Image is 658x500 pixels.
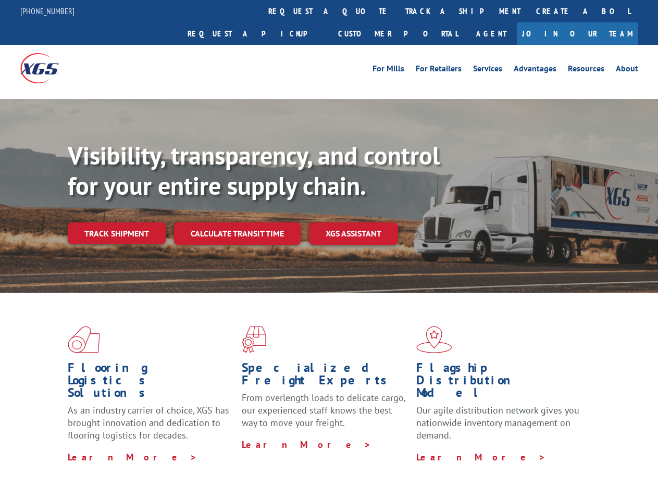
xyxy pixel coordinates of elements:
[466,22,517,45] a: Agent
[416,451,546,463] a: Learn More >
[616,65,638,76] a: About
[514,65,556,76] a: Advantages
[416,361,582,404] h1: Flagship Distribution Model
[568,65,604,76] a: Resources
[68,222,166,244] a: Track shipment
[373,65,404,76] a: For Mills
[242,439,371,451] a: Learn More >
[416,404,579,441] span: Our agile distribution network gives you nationwide inventory management on demand.
[68,139,440,202] b: Visibility, transparency, and control for your entire supply chain.
[242,361,408,392] h1: Specialized Freight Experts
[20,6,75,16] a: [PHONE_NUMBER]
[180,22,330,45] a: Request a pickup
[416,65,462,76] a: For Retailers
[68,451,197,463] a: Learn More >
[330,22,466,45] a: Customer Portal
[517,22,638,45] a: Join Our Team
[416,326,452,353] img: xgs-icon-flagship-distribution-model-red
[309,222,398,245] a: XGS ASSISTANT
[473,65,502,76] a: Services
[174,222,301,245] a: Calculate transit time
[242,392,408,438] p: From overlength loads to delicate cargo, our experienced staff knows the best way to move your fr...
[68,361,234,404] h1: Flooring Logistics Solutions
[68,326,100,353] img: xgs-icon-total-supply-chain-intelligence-red
[242,326,266,353] img: xgs-icon-focused-on-flooring-red
[68,404,229,441] span: As an industry carrier of choice, XGS has brought innovation and dedication to flooring logistics...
